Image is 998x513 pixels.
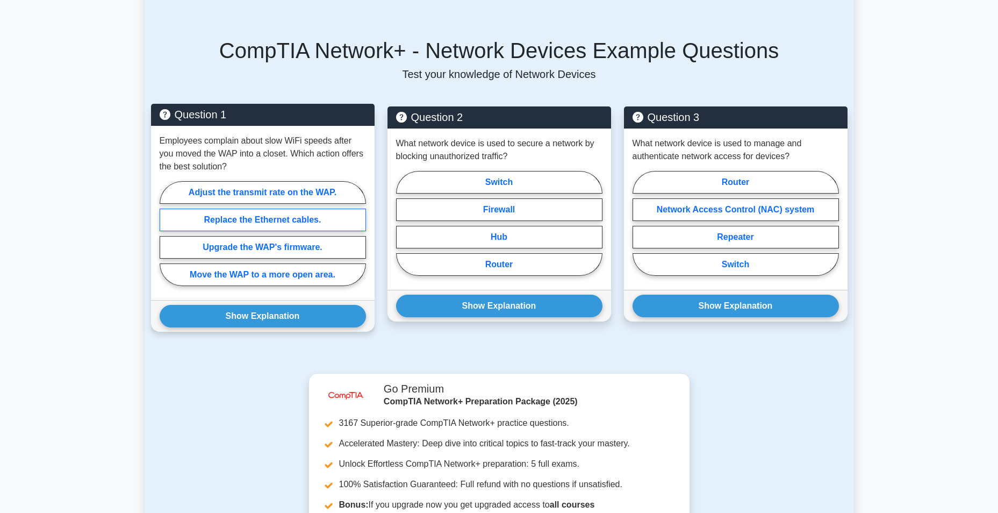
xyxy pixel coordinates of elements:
[633,171,839,194] label: Router
[160,181,366,204] label: Adjust the transmit rate on the WAP.
[396,226,602,248] label: Hub
[160,263,366,286] label: Move the WAP to a more open area.
[396,171,602,194] label: Switch
[396,111,602,124] h5: Question 2
[151,38,848,63] h5: CompTIA Network+ - Network Devices Example Questions
[396,253,602,276] label: Router
[633,226,839,248] label: Repeater
[633,111,839,124] h5: Question 3
[633,137,839,163] p: What network device is used to manage and authenticate network access for devices?
[633,295,839,317] button: Show Explanation
[633,198,839,221] label: Network Access Control (NAC) system
[151,68,848,81] p: Test your knowledge of Network Devices
[396,198,602,221] label: Firewall
[160,209,366,231] label: Replace the Ethernet cables.
[160,108,366,121] h5: Question 1
[160,236,366,259] label: Upgrade the WAP's firmware.
[396,137,602,163] p: What network device is used to secure a network by blocking unauthorized traffic?
[160,134,366,173] p: Employees complain about slow WiFi speeds after you moved the WAP into a closet. Which action off...
[160,305,366,327] button: Show Explanation
[633,253,839,276] label: Switch
[396,295,602,317] button: Show Explanation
